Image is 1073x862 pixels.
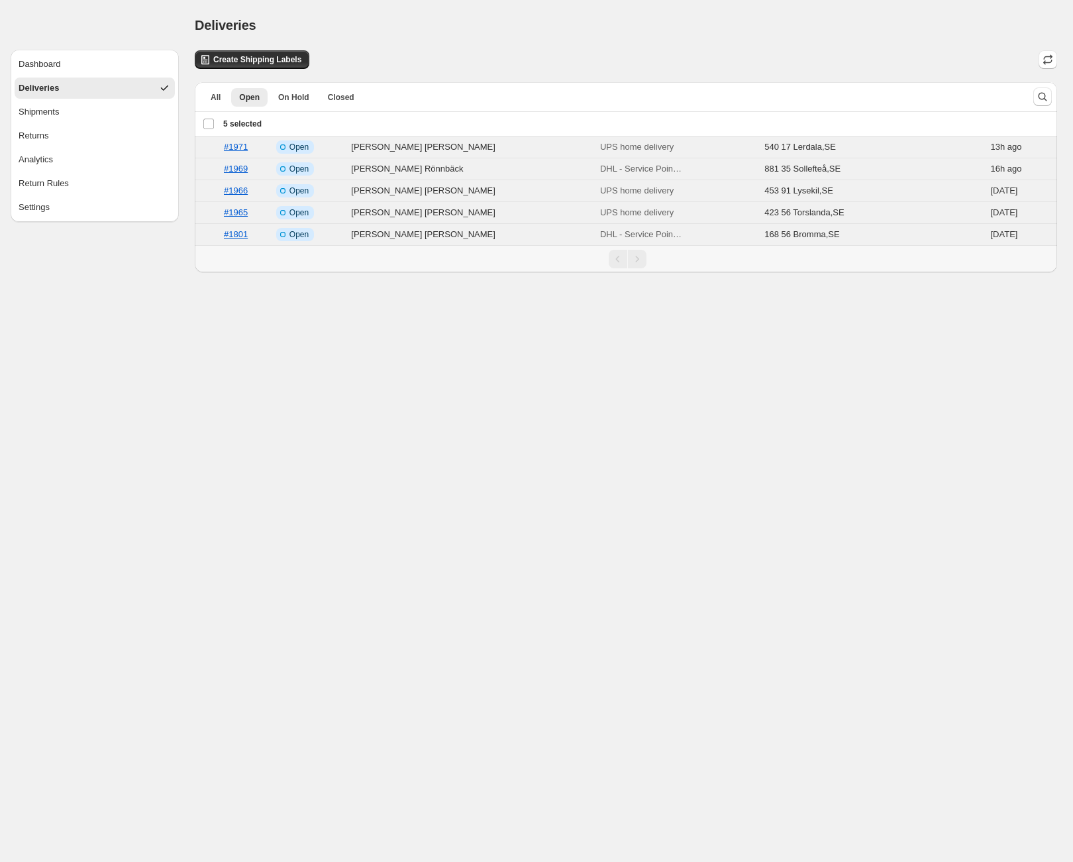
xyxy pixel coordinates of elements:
td: [PERSON_NAME] [PERSON_NAME] [347,224,596,246]
a: #1966 [224,186,248,195]
span: 5 selected [223,119,262,129]
div: Shipments [19,105,59,119]
button: Return Rules [15,173,175,194]
p: DHL - Service Point, [GEOGRAPHIC_DATA] (1.7 km) [600,228,683,241]
time: Thursday, August 28, 2025 at 6:03:39 AM [991,207,1018,217]
button: UPS home delivery [592,202,682,223]
a: #1971 [224,142,248,152]
td: [PERSON_NAME] [PERSON_NAME] [347,180,596,202]
div: 168 56 Bromma , SE [764,228,839,241]
time: Saturday, June 7, 2025 at 9:50:34 AM [991,229,1018,239]
td: ago [987,158,1058,180]
span: Open [289,186,309,196]
a: #1965 [224,207,248,217]
p: UPS home delivery [600,206,674,219]
div: Deliveries [19,81,59,95]
a: #1969 [224,164,248,174]
a: #1801 [224,229,248,239]
div: Settings [19,201,50,214]
span: Deliveries [195,18,256,32]
button: UPS home delivery [592,136,682,158]
time: Thursday, August 28, 2025 at 4:28:57 PM [991,164,1005,174]
button: Create Shipping Labels [195,50,309,69]
span: Open [239,92,260,103]
span: Open [289,229,309,240]
span: Open [289,142,309,152]
div: 881 35 Sollefteå , SE [764,162,841,176]
time: Thursday, August 28, 2025 at 8:41:29 AM [991,186,1018,195]
div: 453 91 Lysekil , SE [764,184,833,197]
p: UPS home delivery [600,184,674,197]
td: [PERSON_NAME] [PERSON_NAME] [347,136,596,158]
button: Deliveries [15,78,175,99]
div: Analytics [19,153,53,166]
td: [PERSON_NAME] Rönnbäck [347,158,596,180]
span: On Hold [278,92,309,103]
div: Returns [19,129,49,142]
p: UPS home delivery [600,140,674,154]
div: 423 56 Torslanda , SE [764,206,844,219]
button: DHL - Service Point, [GEOGRAPHIC_DATA] KONSUM SOLLEFTEÅ (1.7 km) [592,158,691,180]
span: Closed [328,92,354,103]
nav: Pagination [195,245,1057,272]
button: Dashboard [15,54,175,75]
span: Create Shipping Labels [213,54,301,65]
button: Settings [15,197,175,218]
span: Open [289,164,309,174]
button: Search and filter results [1033,87,1052,106]
button: Analytics [15,149,175,170]
button: UPS home delivery [592,180,682,201]
td: ago [987,136,1058,158]
div: Return Rules [19,177,69,190]
div: Dashboard [19,58,61,71]
span: Open [289,207,309,218]
button: DHL - Service Point, [GEOGRAPHIC_DATA] (1.7 km) [592,224,691,245]
div: 540 17 Lerdala , SE [764,140,836,154]
button: Returns [15,125,175,146]
time: Thursday, August 28, 2025 at 8:14:17 PM [991,142,1005,152]
td: [PERSON_NAME] [PERSON_NAME] [347,202,596,224]
button: Shipments [15,101,175,123]
span: All [211,92,221,103]
p: DHL - Service Point, [GEOGRAPHIC_DATA] KONSUM SOLLEFTEÅ (1.7 km) [600,162,683,176]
